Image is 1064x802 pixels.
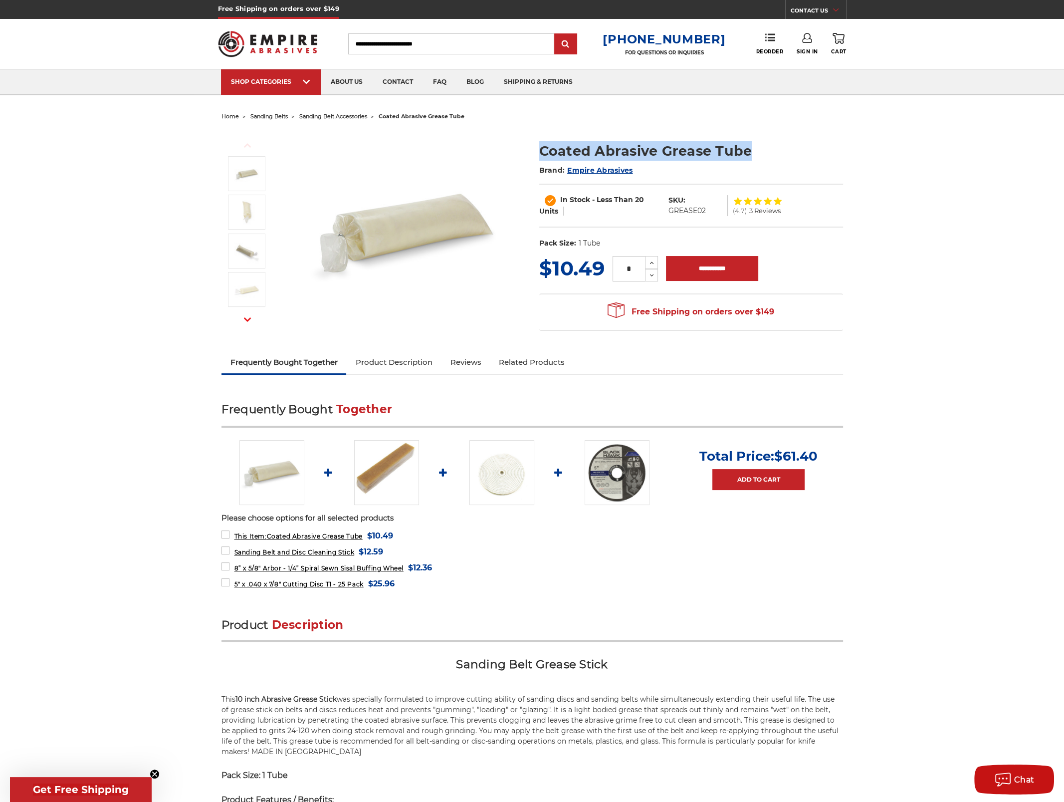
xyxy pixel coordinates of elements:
strong: Pack Size: 1 Tube [221,771,288,780]
span: $25.96 [368,577,395,590]
h1: Coated Abrasive Grease Tube [539,141,843,161]
a: contact [373,69,423,95]
dd: 1 Tube [578,238,600,249]
span: Sanding Belt and Disc Cleaning Stick [234,548,354,556]
a: home [221,113,239,120]
span: Get Free Shipping [33,784,129,796]
img: Coated Abrasive Grease Tube [234,277,259,302]
span: 5" x .040 x 7/8" Cutting Disc T1 - 25 Pack [234,580,363,588]
img: Coated Abrasive Grease Tube [234,200,259,225]
a: about us [321,69,373,95]
strong: This Item: [234,533,266,540]
dd: GREASE02 [668,206,706,216]
span: Free Shipping on orders over $149 [608,302,774,322]
button: Previous [235,135,259,156]
span: Brand: [539,166,565,175]
a: Related Products [490,351,574,373]
a: Frequently Bought Together [221,351,347,373]
a: [PHONE_NUMBER] [603,32,725,46]
div: Get Free ShippingClose teaser [10,777,152,802]
a: CONTACT US [791,5,846,19]
p: Please choose options for all selected products [221,513,843,524]
span: $61.40 [774,448,818,464]
strong: 10 inch Abrasive Grease Stick [235,695,337,704]
span: Sign In [797,48,818,55]
span: Reorder [756,48,783,55]
input: Submit [556,34,576,54]
span: In Stock [560,195,590,204]
button: Chat [974,765,1054,795]
img: Coated Abrasive Grease Tube [234,239,259,264]
span: 3 Reviews [749,208,781,214]
a: Product Description [346,351,441,373]
span: Sanding Belt Grease Stick [456,657,608,671]
span: $12.36 [408,561,432,574]
a: sanding belts [250,113,288,120]
span: $12.59 [359,545,383,558]
a: faq [423,69,456,95]
span: 20 [635,195,644,204]
span: Frequently Bought [221,402,333,416]
span: Chat [1014,775,1035,785]
img: Empire Abrasives [218,24,318,63]
dt: SKU: [668,195,685,206]
a: Cart [831,33,846,55]
span: Product [221,618,268,632]
img: Coated Abrasive Grease Tube [234,161,259,186]
span: Together [336,402,392,416]
span: Cart [831,48,846,55]
div: SHOP CATEGORIES [231,78,311,85]
span: 8” x 5/8" Arbor - 1/4” Spiral Sewn Sisal Buffing Wheel [234,564,403,572]
a: Reviews [441,351,490,373]
p: FOR QUESTIONS OR INQUIRIES [603,49,725,56]
a: blog [456,69,494,95]
p: Total Price: [699,448,818,464]
img: Coated Abrasive Grease Tube [239,440,304,505]
a: Empire Abrasives [567,166,633,175]
a: Reorder [756,33,783,54]
p: This was specially formulated to improve cutting ability of sanding discs and sanding belts while... [221,694,843,757]
a: Add to Cart [712,469,805,490]
span: $10.49 [367,529,393,542]
span: coated abrasive grease tube [379,113,464,120]
span: Coated Abrasive Grease Tube [234,533,362,540]
span: Description [272,618,344,632]
dt: Pack Size: [539,238,576,249]
span: (4.7) [733,208,747,214]
span: - Less Than [592,195,633,204]
a: shipping & returns [494,69,583,95]
img: Coated Abrasive Grease Tube [307,131,506,330]
button: Next [235,308,259,330]
button: Close teaser [150,769,160,779]
span: Units [539,207,558,216]
a: sanding belt accessories [299,113,367,120]
span: $10.49 [539,256,605,280]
